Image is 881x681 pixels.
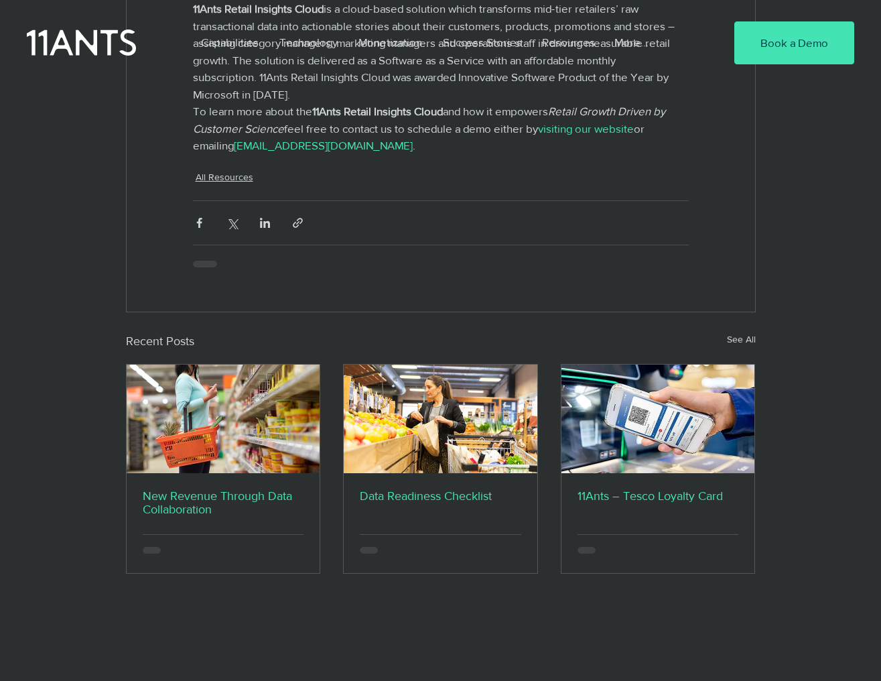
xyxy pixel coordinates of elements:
[413,139,415,151] span: .
[234,139,413,151] a: [EMAIL_ADDRESS][DOMAIN_NAME]
[532,27,604,58] a: Resources
[191,27,693,58] nav: Site
[191,27,269,58] a: Capabilities
[284,122,538,135] span: feel free to contact us to schedule a demo either by
[760,35,828,51] span: Book a Demo
[127,365,320,473] img: Supermarket customer with basket
[344,365,537,473] img: Retail customer choosing produce
[608,27,655,58] p: More...
[193,216,206,229] button: Share via Facebook
[259,216,271,229] button: Share via LinkedIn
[535,27,602,58] p: Resources
[433,27,532,58] a: Success Stories
[193,168,689,187] ul: Post categories
[196,170,253,184] a: All Resources
[193,2,677,101] span: is a cloud-based solution which transforms mid-tier retailers’ raw transactional data into action...
[273,27,344,58] p: Technology
[360,489,521,503] a: Data Readiness Checklist
[226,216,239,229] button: Share via X (Twitter)
[126,332,194,351] h2: Recent Posts
[291,216,304,229] button: Share via link
[312,105,443,117] span: 11Ants Retail Insights Cloud
[727,332,756,351] a: See All
[194,27,265,58] p: Capabilities
[193,105,312,117] span: To learn more about the
[143,489,304,516] a: New Revenue Through Data Collaboration
[538,122,634,135] a: visiting our website
[193,105,668,135] span: Retail Growth Driven by Customer Science
[561,365,755,473] img: 11ants tesco loyalty card
[436,27,529,58] p: Success Stories
[578,489,739,503] a: 11Ants – Tesco Loyalty Card
[443,105,548,117] span: and how it empowers
[269,27,348,58] a: Technology
[352,27,429,58] p: Monetization
[734,21,854,64] a: Book a Demo
[348,27,433,58] a: Monetization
